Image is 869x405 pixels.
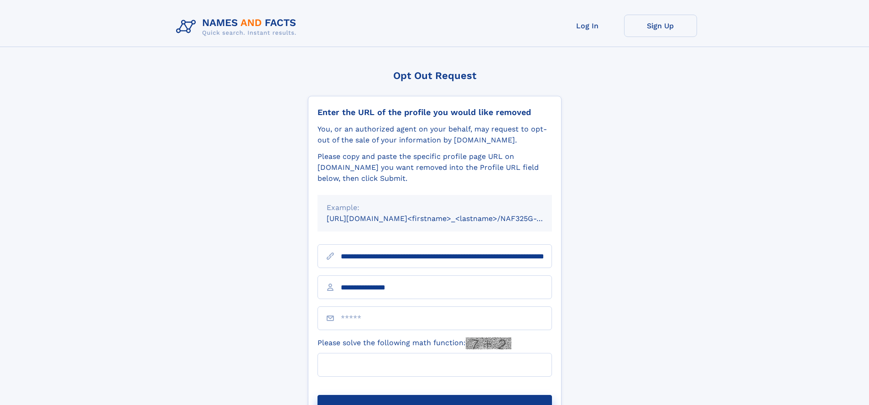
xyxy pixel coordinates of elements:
div: Please copy and paste the specific profile page URL on [DOMAIN_NAME] you want removed into the Pr... [317,151,552,184]
label: Please solve the following math function: [317,337,511,349]
a: Sign Up [624,15,697,37]
div: Enter the URL of the profile you would like removed [317,107,552,117]
div: Opt Out Request [308,70,562,81]
div: Example: [327,202,543,213]
a: Log In [551,15,624,37]
div: You, or an authorized agent on your behalf, may request to opt-out of the sale of your informatio... [317,124,552,146]
img: Logo Names and Facts [172,15,304,39]
small: [URL][DOMAIN_NAME]<firstname>_<lastname>/NAF325G-xxxxxxxx [327,214,569,223]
